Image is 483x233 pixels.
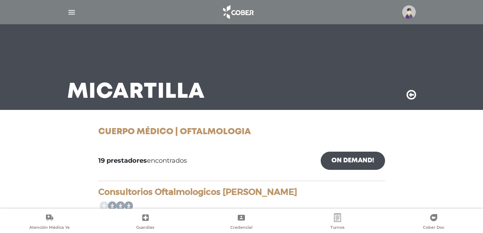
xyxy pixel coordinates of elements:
[290,213,386,232] a: Turnos
[98,156,187,166] span: encontrados
[67,83,205,101] h3: Mi Cartilla
[402,5,416,19] img: profile-placeholder.svg
[136,225,154,231] span: Guardias
[219,4,257,21] img: logo_cober_home-white.png
[193,213,290,232] a: Credencial
[98,187,385,197] h4: Consultorios Oftalmologicos [PERSON_NAME]
[29,225,70,231] span: Atención Médica Ya
[330,225,345,231] span: Turnos
[321,152,385,170] a: On Demand!
[98,157,147,164] b: 19 prestadores
[1,213,98,232] a: Atención Médica Ya
[98,127,385,137] h1: Cuerpo Médico | Oftalmologia
[98,213,194,232] a: Guardias
[385,213,482,232] a: Cober Doc
[230,225,252,231] span: Credencial
[67,8,76,17] img: Cober_menu-lines-white.svg
[423,225,444,231] span: Cober Doc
